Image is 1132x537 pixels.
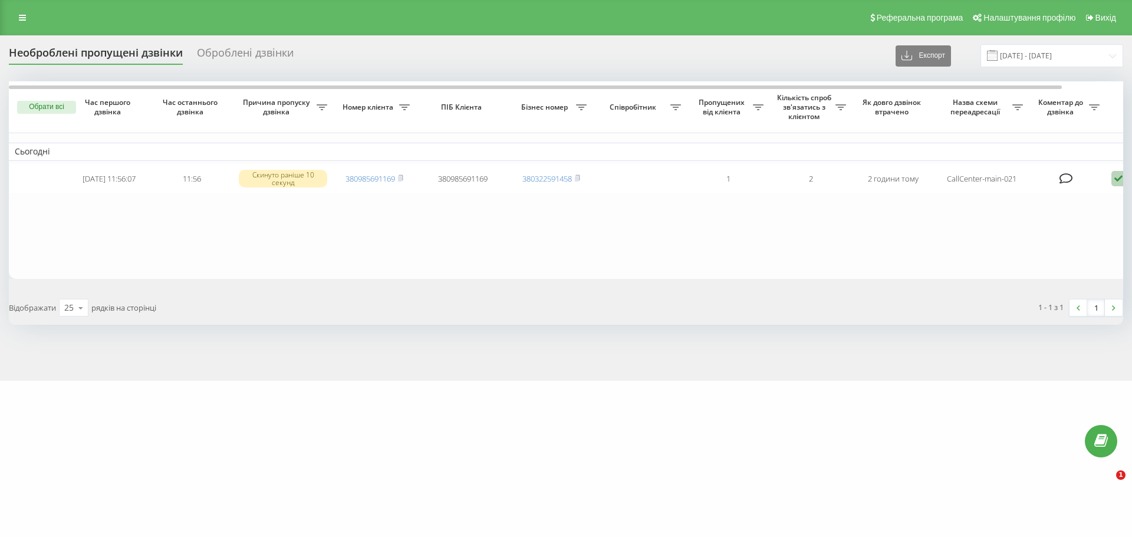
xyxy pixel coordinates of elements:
span: Як довго дзвінок втрачено [861,98,925,116]
a: 380985691169 [345,173,395,184]
td: 11:56 [150,163,233,195]
iframe: Intercom live chat [1092,470,1120,499]
span: Час останнього дзвінка [160,98,223,116]
td: 1 [687,163,769,195]
td: 380985691169 [416,163,510,195]
span: Відображати [9,302,56,313]
span: рядків на сторінці [91,302,156,313]
span: Номер клієнта [339,103,399,112]
div: Скинуто раніше 10 секунд [239,170,327,187]
div: 25 [64,302,74,314]
span: Час першого дзвінка [77,98,141,116]
span: Вихід [1095,13,1116,22]
button: Обрати всі [17,101,76,114]
div: Оброблені дзвінки [197,47,294,65]
span: Кількість спроб зв'язатись з клієнтом [775,93,835,121]
span: Причина пропуску дзвінка [239,98,317,116]
span: Коментар до дзвінка [1035,98,1089,116]
div: Необроблені пропущені дзвінки [9,47,183,65]
td: CallCenter-main-021 [934,163,1029,195]
span: Пропущених від клієнта [693,98,753,116]
div: 1 - 1 з 1 [1038,301,1064,313]
span: Бізнес номер [516,103,576,112]
td: 2 [769,163,852,195]
span: Налаштування профілю [983,13,1075,22]
td: 2 години тому [852,163,934,195]
button: Експорт [896,45,951,67]
a: 380322591458 [522,173,572,184]
span: Реферальна програма [877,13,963,22]
span: Назва схеми переадресації [940,98,1012,116]
span: Співробітник [598,103,670,112]
a: 1 [1087,299,1105,316]
td: [DATE] 11:56:07 [68,163,150,195]
span: 1 [1116,470,1126,480]
span: ПІБ Клієнта [426,103,500,112]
